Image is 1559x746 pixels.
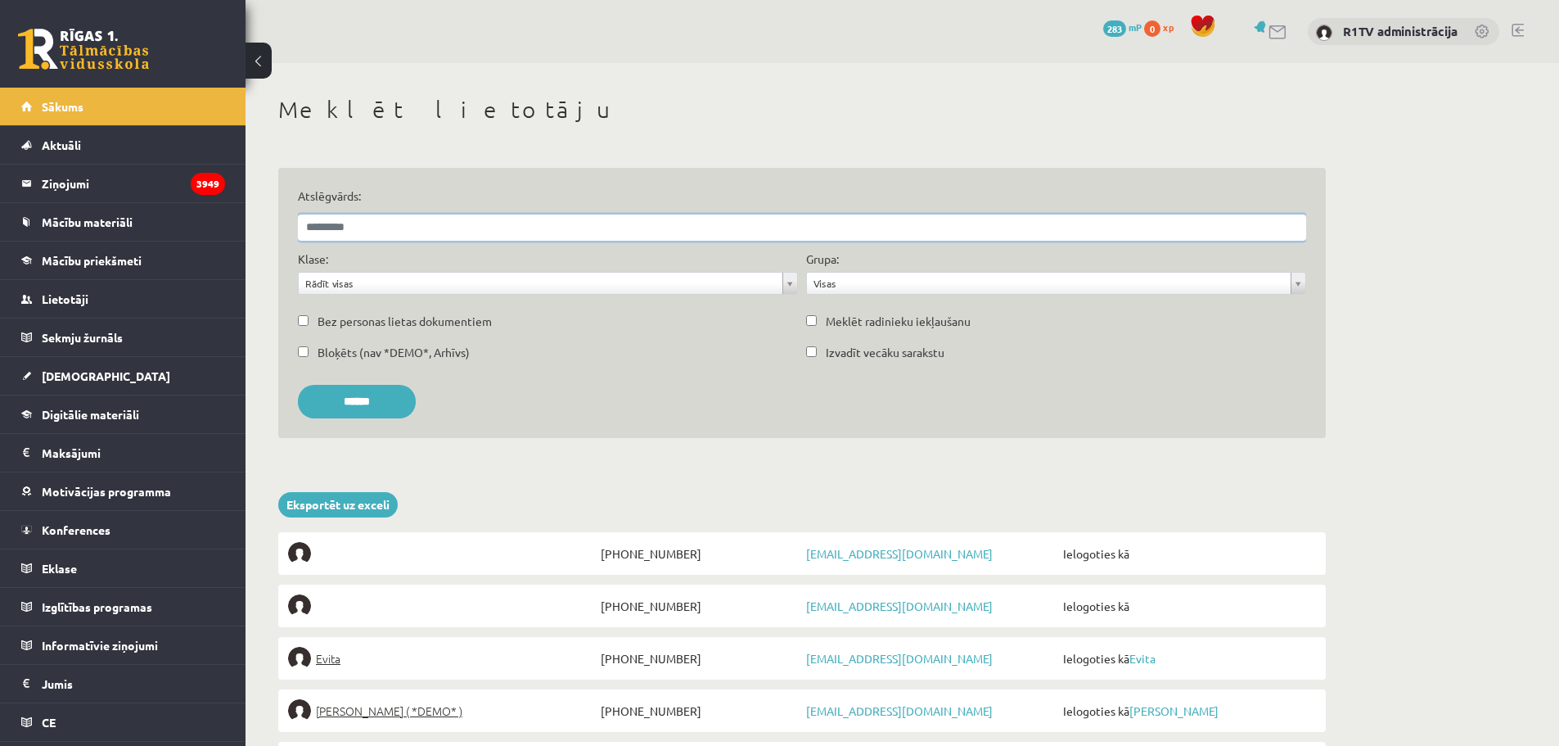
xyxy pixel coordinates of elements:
a: Lietotāji [21,280,225,318]
a: Mācību materiāli [21,203,225,241]
span: Izglītības programas [42,599,152,614]
span: Ielogoties kā [1059,699,1316,722]
a: [EMAIL_ADDRESS][DOMAIN_NAME] [806,599,993,613]
label: Meklēt radinieku iekļaušanu [826,313,971,330]
span: Visas [813,273,1284,294]
a: Informatīvie ziņojumi [21,626,225,664]
a: Rādīt visas [299,273,797,294]
i: 3949 [191,173,225,195]
span: 283 [1103,20,1126,37]
span: Jumis [42,676,73,691]
span: [PERSON_NAME] ( *DEMO* ) [316,699,462,722]
label: Grupa: [806,251,839,268]
a: Visas [807,273,1305,294]
img: R1TV administrācija [1316,25,1332,41]
span: [PHONE_NUMBER] [597,542,802,565]
span: Informatīvie ziņojumi [42,638,158,653]
span: [DEMOGRAPHIC_DATA] [42,368,170,383]
a: Aktuāli [21,126,225,164]
a: [PERSON_NAME] [1129,703,1219,718]
legend: Maksājumi [42,434,225,472]
a: Izglītības programas [21,588,225,626]
a: [EMAIL_ADDRESS][DOMAIN_NAME] [806,651,993,666]
a: [PERSON_NAME] ( *DEMO* ) [288,699,597,722]
a: Rīgas 1. Tālmācības vidusskola [18,29,149,70]
a: [EMAIL_ADDRESS][DOMAIN_NAME] [806,703,993,718]
img: Elīna Elizabete Ancveriņa [288,699,311,722]
span: [PHONE_NUMBER] [597,595,802,617]
span: Ielogoties kā [1059,647,1316,670]
a: R1TV administrācija [1343,23,1458,39]
a: Sākums [21,88,225,125]
a: Maksājumi [21,434,225,472]
label: Atslēgvārds: [298,188,1306,205]
label: Izvadīt vecāku sarakstu [826,344,944,361]
a: CE [21,703,225,741]
a: Mācību priekšmeti [21,242,225,279]
a: [EMAIL_ADDRESS][DOMAIN_NAME] [806,546,993,561]
span: CE [42,715,56,730]
a: Eklase [21,549,225,587]
span: 0 [1144,20,1160,37]
span: Ielogoties kā [1059,595,1316,617]
span: Digitālie materiāli [42,407,139,422]
a: [DEMOGRAPHIC_DATA] [21,357,225,395]
span: Sākums [42,99,83,114]
span: Mācību materiāli [42,215,133,229]
span: Mācību priekšmeti [42,253,142,268]
span: Eklase [42,561,77,576]
a: 283 mP [1103,20,1142,34]
a: Digitālie materiāli [21,396,225,433]
span: mP [1129,20,1142,34]
label: Bloķēts (nav *DEMO*, Arhīvs) [318,344,470,361]
span: [PHONE_NUMBER] [597,647,802,670]
span: Lietotāji [42,292,88,306]
a: Jumis [21,665,225,703]
img: Evita [288,647,311,670]
span: Konferences [42,522,110,537]
a: Evita [288,647,597,670]
label: Klase: [298,251,328,268]
a: Konferences [21,511,225,549]
a: 0 xp [1144,20,1182,34]
span: Evita [316,647,340,670]
span: Motivācijas programma [42,484,171,499]
a: Eksportēt uz exceli [278,492,398,518]
a: Evita [1129,651,1156,666]
span: Aktuāli [42,138,81,152]
span: Ielogoties kā [1059,542,1316,565]
a: Motivācijas programma [21,472,225,510]
a: Sekmju žurnāls [21,319,225,356]
span: [PHONE_NUMBER] [597,699,802,722]
legend: Ziņojumi [42,165,225,202]
h1: Meklēt lietotāju [278,96,1326,124]
span: Sekmju žurnāls [42,330,123,345]
a: Ziņojumi3949 [21,165,225,202]
span: Rādīt visas [305,273,776,294]
span: xp [1163,20,1174,34]
label: Bez personas lietas dokumentiem [318,313,492,330]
